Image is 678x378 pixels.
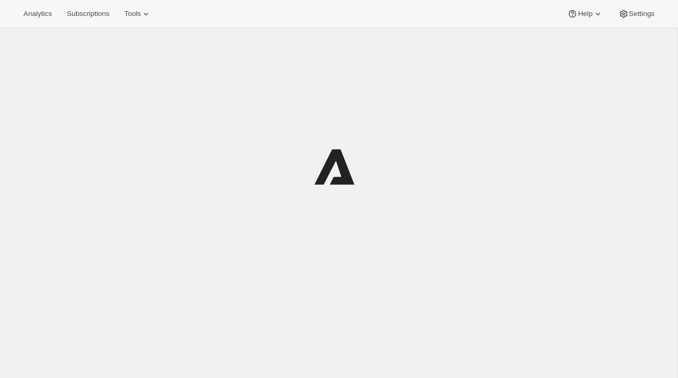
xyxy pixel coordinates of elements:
button: Settings [612,6,661,21]
span: Settings [629,10,655,18]
span: Tools [124,10,141,18]
span: Analytics [23,10,52,18]
button: Help [561,6,609,21]
span: Help [578,10,592,18]
button: Tools [118,6,158,21]
button: Subscriptions [60,6,116,21]
button: Analytics [17,6,58,21]
span: Subscriptions [67,10,109,18]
